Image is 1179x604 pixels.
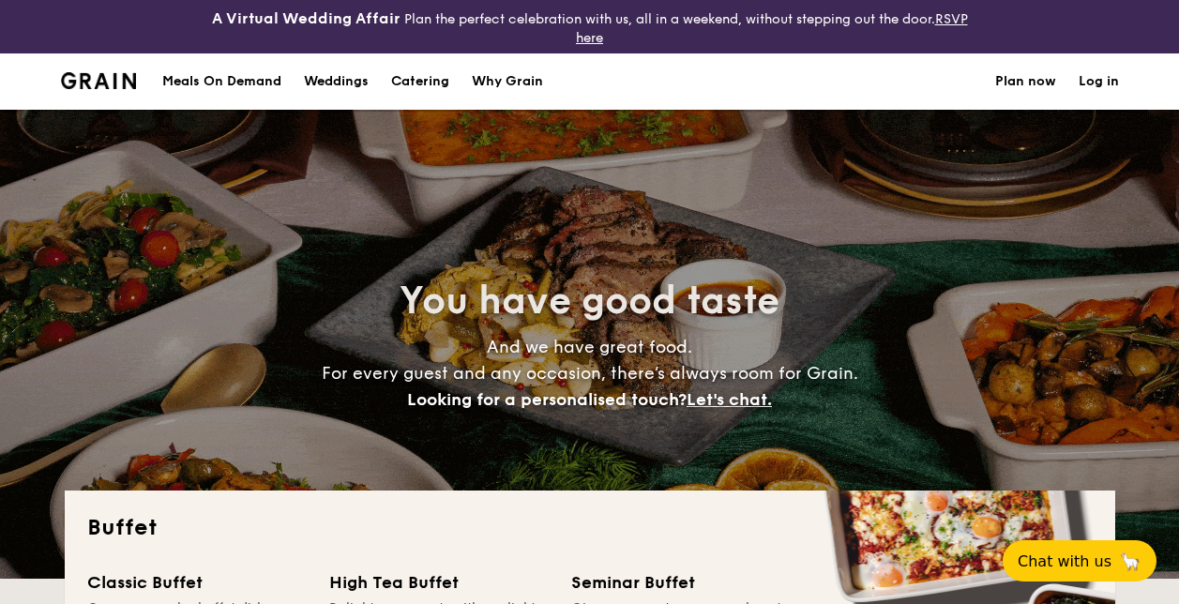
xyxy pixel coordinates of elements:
span: Looking for a personalised touch? [407,389,687,410]
div: Plan the perfect celebration with us, all in a weekend, without stepping out the door. [197,8,983,46]
a: Catering [380,53,461,110]
span: Let's chat. [687,389,772,410]
a: Plan now [995,53,1056,110]
span: You have good taste [400,279,779,324]
span: And we have great food. For every guest and any occasion, there’s always room for Grain. [322,337,858,410]
h1: Catering [391,53,449,110]
div: Weddings [304,53,369,110]
div: Meals On Demand [162,53,281,110]
div: Seminar Buffet [571,569,791,596]
a: Why Grain [461,53,554,110]
div: High Tea Buffet [329,569,549,596]
div: Why Grain [472,53,543,110]
div: Classic Buffet [87,569,307,596]
a: Weddings [293,53,380,110]
h2: Buffet [87,513,1093,543]
span: 🦙 [1119,551,1141,572]
button: Chat with us🦙 [1003,540,1156,581]
a: Logotype [61,72,137,89]
a: Log in [1079,53,1119,110]
span: Chat with us [1018,552,1111,570]
a: Meals On Demand [151,53,293,110]
h4: A Virtual Wedding Affair [212,8,401,30]
img: Grain [61,72,137,89]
